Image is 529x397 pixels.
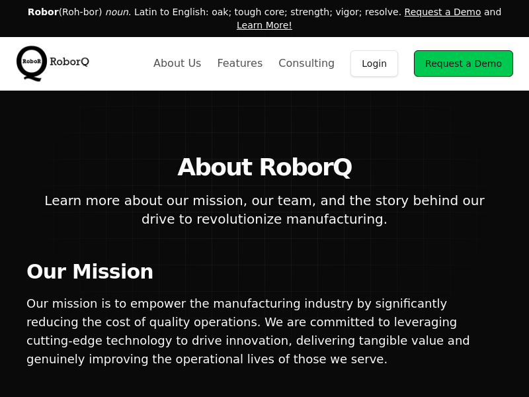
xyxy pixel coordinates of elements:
[414,50,513,77] a: Request a Demo
[26,294,503,369] p: Our mission is to empower the manufacturing industry by significantly reducing the cost of qualit...
[16,44,95,83] img: RoborQ Inc. Logo
[237,20,292,30] a: Learn More!
[26,154,503,181] h2: About RoborQ
[28,7,59,17] span: Robor
[405,7,481,17] a: Request a Demo
[278,56,335,71] a: Consulting
[26,260,503,284] h2: Our Mission
[26,191,503,228] p: Learn more about our mission, our team, and the story behind our drive to revolutionize manufactu...
[153,56,201,71] a: About Us
[105,7,128,17] em: noun
[16,5,513,32] p: (Roh-bor) . Latin to English: oak; tough core; strength; vigor; resolve. and
[217,56,263,71] a: Features
[350,50,398,77] a: Login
